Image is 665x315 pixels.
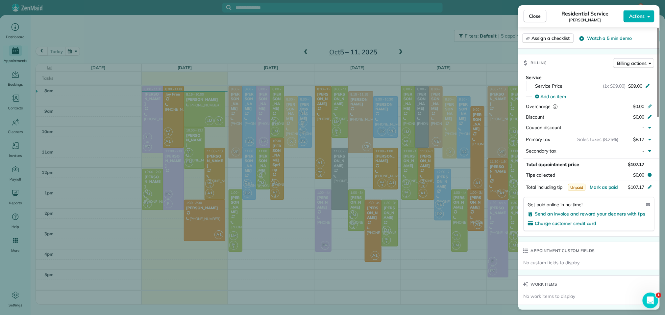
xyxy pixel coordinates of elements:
button: Assign a checklist [522,33,574,43]
span: Unpaid [568,184,586,191]
span: Billing [531,60,547,66]
span: Send an invoice and reward your cleaners with tips [535,211,646,217]
span: Get paid online in no-time! [528,201,583,208]
iframe: Intercom live chat [643,293,658,308]
span: Discount [526,114,545,120]
span: $107.17 [628,161,645,167]
span: Total appointment price [526,161,579,167]
span: Secondary tax [526,148,556,154]
span: Appointment custom fields [531,247,595,254]
span: Coupon discount [526,125,561,130]
span: $8.17 [633,136,645,142]
span: Charge customer credit card [535,220,597,226]
span: $99.00 [628,83,643,89]
span: - [643,148,645,154]
button: Watch a 5 min demo [579,35,632,42]
span: Watch a 5 min demo [587,35,632,42]
span: Billing actions [618,60,647,67]
span: - [643,125,645,130]
span: Service [526,74,542,80]
span: Assign a checklist [532,35,570,42]
button: Add an item [531,91,654,102]
span: No work items to display [524,293,575,300]
span: $0.00 [633,114,645,120]
span: Primary tax [526,136,550,142]
button: Mark as paid [590,184,618,190]
span: $107.17 [628,184,645,190]
span: Close [529,13,541,19]
div: Overcharge [526,103,583,110]
span: $0.00 [633,103,645,109]
span: Tips collected [526,172,555,178]
span: (1x $99.00) [603,83,626,89]
span: Work items [531,281,557,288]
button: Tips collected$0.00 [524,170,654,180]
span: Actions [629,13,645,19]
span: Service Price [535,83,563,89]
span: Residential Service [561,10,608,17]
span: $0.00 [633,172,645,178]
span: Total including tip [526,184,562,190]
span: 1 [656,293,661,298]
button: Close [524,10,547,22]
button: Service Price(1x $99.00)$99.00 [531,81,654,91]
span: [PERSON_NAME] [569,17,601,23]
span: No custom fields to display [524,259,580,266]
span: Add an item [541,93,566,100]
span: Sales taxes (8.25%) [578,136,619,142]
